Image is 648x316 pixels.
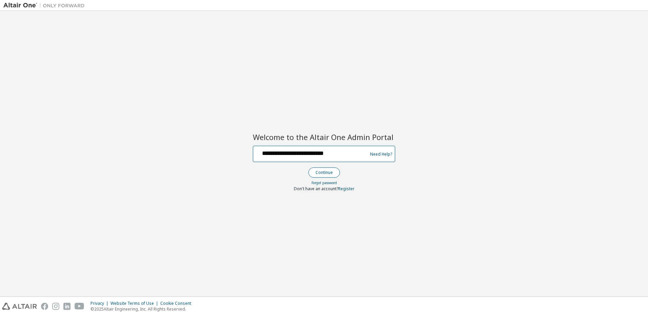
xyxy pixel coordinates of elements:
[308,167,340,178] button: Continue
[338,186,355,192] a: Register
[110,301,160,306] div: Website Terms of Use
[3,2,88,9] img: Altair One
[2,303,37,310] img: altair_logo.svg
[160,301,195,306] div: Cookie Consent
[90,306,195,312] p: © 2025 Altair Engineering, Inc. All Rights Reserved.
[311,180,337,185] a: Forgot password
[253,132,395,142] h2: Welcome to the Altair One Admin Portal
[75,303,84,310] img: youtube.svg
[63,303,70,310] img: linkedin.svg
[41,303,48,310] img: facebook.svg
[52,303,59,310] img: instagram.svg
[90,301,110,306] div: Privacy
[294,186,338,192] span: Don't have an account?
